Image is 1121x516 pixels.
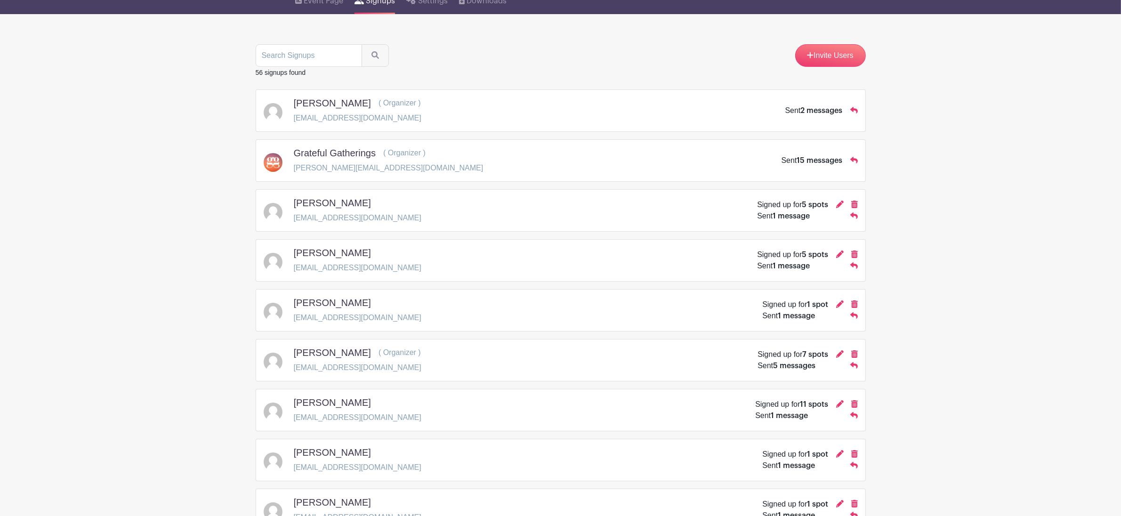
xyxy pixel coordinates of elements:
[807,500,829,508] span: 1 spot
[256,44,362,67] input: Search Signups
[294,362,421,373] p: [EMAIL_ADDRESS][DOMAIN_NAME]
[757,210,810,222] div: Sent
[294,113,421,124] p: [EMAIL_ADDRESS][DOMAIN_NAME]
[802,201,829,209] span: 5 spots
[757,260,810,272] div: Sent
[264,253,282,272] img: default-ce2991bfa6775e67f084385cd625a349d9dcbb7a52a09fb2fda1e96e2d18dcdb.png
[773,262,810,270] span: 1 message
[264,403,282,421] img: default-ce2991bfa6775e67f084385cd625a349d9dcbb7a52a09fb2fda1e96e2d18dcdb.png
[762,299,828,310] div: Signed up for
[294,297,371,308] h5: [PERSON_NAME]
[379,348,421,356] span: ( Organizer )
[294,312,421,323] p: [EMAIL_ADDRESS][DOMAIN_NAME]
[762,499,828,510] div: Signed up for
[294,412,421,423] p: [EMAIL_ADDRESS][DOMAIN_NAME]
[294,397,371,408] h5: [PERSON_NAME]
[807,451,829,458] span: 1 spot
[795,44,866,67] a: Invite Users
[294,247,371,258] h5: [PERSON_NAME]
[379,99,421,107] span: ( Organizer )
[294,197,371,209] h5: [PERSON_NAME]
[771,412,808,419] span: 1 message
[773,212,810,220] span: 1 message
[294,97,371,109] h5: [PERSON_NAME]
[773,362,815,370] span: 5 messages
[294,162,484,174] p: [PERSON_NAME][EMAIL_ADDRESS][DOMAIN_NAME]
[778,462,815,469] span: 1 message
[383,149,426,157] span: ( Organizer )
[802,251,829,258] span: 5 spots
[294,347,371,358] h5: [PERSON_NAME]
[294,262,421,274] p: [EMAIL_ADDRESS][DOMAIN_NAME]
[264,353,282,371] img: default-ce2991bfa6775e67f084385cd625a349d9dcbb7a52a09fb2fda1e96e2d18dcdb.png
[807,301,829,308] span: 1 spot
[758,360,815,371] div: Sent
[264,452,282,471] img: default-ce2991bfa6775e67f084385cd625a349d9dcbb7a52a09fb2fda1e96e2d18dcdb.png
[762,449,828,460] div: Signed up for
[797,157,843,164] span: 15 messages
[800,401,829,408] span: 11 spots
[755,410,808,421] div: Sent
[778,312,815,320] span: 1 message
[256,69,306,76] small: 56 signups found
[758,349,828,360] div: Signed up for
[757,199,828,210] div: Signed up for
[762,460,815,471] div: Sent
[294,447,371,458] h5: [PERSON_NAME]
[264,103,282,122] img: default-ce2991bfa6775e67f084385cd625a349d9dcbb7a52a09fb2fda1e96e2d18dcdb.png
[755,399,828,410] div: Signed up for
[264,153,282,172] img: gg-logo-planhero-final.png
[264,303,282,322] img: default-ce2991bfa6775e67f084385cd625a349d9dcbb7a52a09fb2fda1e96e2d18dcdb.png
[294,497,371,508] h5: [PERSON_NAME]
[264,203,282,222] img: default-ce2991bfa6775e67f084385cd625a349d9dcbb7a52a09fb2fda1e96e2d18dcdb.png
[294,147,376,159] h5: Grateful Gatherings
[782,155,843,166] div: Sent
[294,462,421,473] p: [EMAIL_ADDRESS][DOMAIN_NAME]
[785,105,843,116] div: Sent
[801,107,843,114] span: 2 messages
[757,249,828,260] div: Signed up for
[762,310,815,322] div: Sent
[803,351,829,358] span: 7 spots
[294,212,421,224] p: [EMAIL_ADDRESS][DOMAIN_NAME]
